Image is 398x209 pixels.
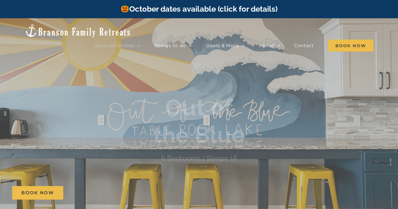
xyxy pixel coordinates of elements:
[21,190,54,195] span: Book Now
[25,24,131,38] img: Branson Family Retreats Logo
[294,43,314,48] span: Contact
[94,39,140,52] a: Vacation homes
[12,186,63,200] a: Book Now
[294,39,314,52] a: Contact
[121,4,277,14] a: October dates available (click for details)
[94,43,134,48] span: Vacation homes
[328,40,373,52] span: Book Now
[206,43,239,48] span: Deals & More
[154,39,192,52] a: Things to do
[94,39,373,52] nav: Main Menu
[259,39,280,52] a: About
[161,154,237,162] h4: 6 Bedrooms | Sleeps 18
[154,43,186,48] span: Things to do
[259,43,274,48] span: About
[121,5,129,12] img: 🎃
[206,39,245,52] a: Deals & More
[153,94,245,148] b: Out of the Blue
